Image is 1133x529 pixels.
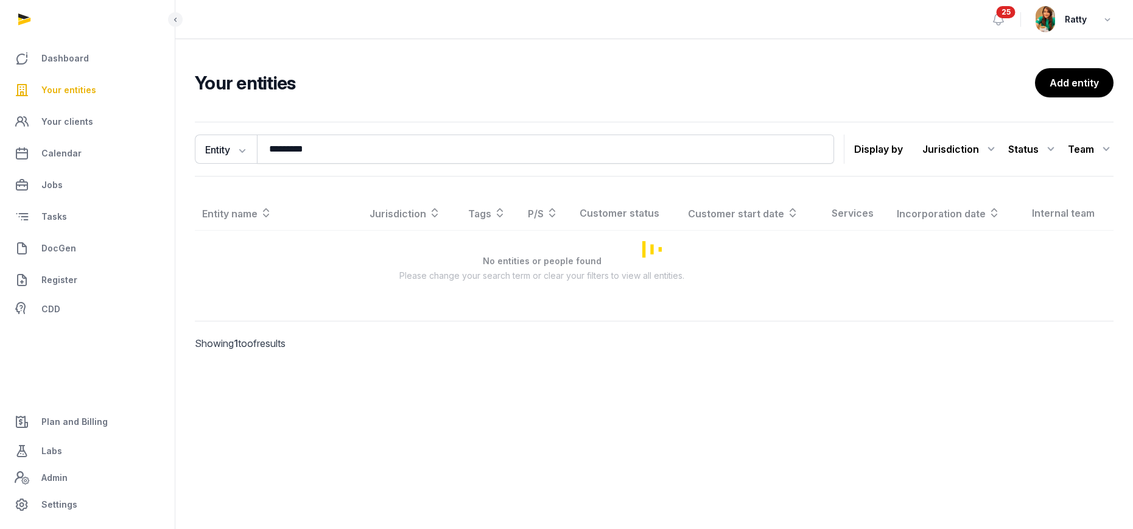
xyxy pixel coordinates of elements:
span: Tasks [41,209,67,224]
h2: Your entities [195,72,1035,94]
a: CDD [10,297,165,321]
span: DocGen [41,241,76,256]
p: Display by [854,139,903,159]
span: Your entities [41,83,96,97]
div: Jurisdiction [922,139,998,159]
a: Register [10,265,165,295]
a: Add entity [1035,68,1114,97]
button: Entity [195,135,257,164]
span: Calendar [41,146,82,161]
span: Register [41,273,77,287]
a: Plan and Billing [10,407,165,436]
a: DocGen [10,234,165,263]
span: Labs [41,444,62,458]
a: Settings [10,490,165,519]
p: Showing to of results [195,321,410,365]
span: Plan and Billing [41,415,108,429]
a: Calendar [10,139,165,168]
a: Your clients [10,107,165,136]
a: Admin [10,466,165,490]
div: Team [1068,139,1114,159]
a: Labs [10,436,165,466]
span: Jobs [41,178,63,192]
div: Status [1008,139,1058,159]
a: Tasks [10,202,165,231]
a: Dashboard [10,44,165,73]
span: CDD [41,302,60,317]
span: Ratty [1065,12,1087,27]
span: Your clients [41,114,93,129]
div: Loading [195,196,1114,301]
img: avatar [1036,6,1055,32]
span: Admin [41,471,68,485]
span: 1 [234,337,238,349]
span: Dashboard [41,51,89,66]
span: 25 [997,6,1015,18]
a: Your entities [10,75,165,105]
a: Jobs [10,170,165,200]
span: Settings [41,497,77,512]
